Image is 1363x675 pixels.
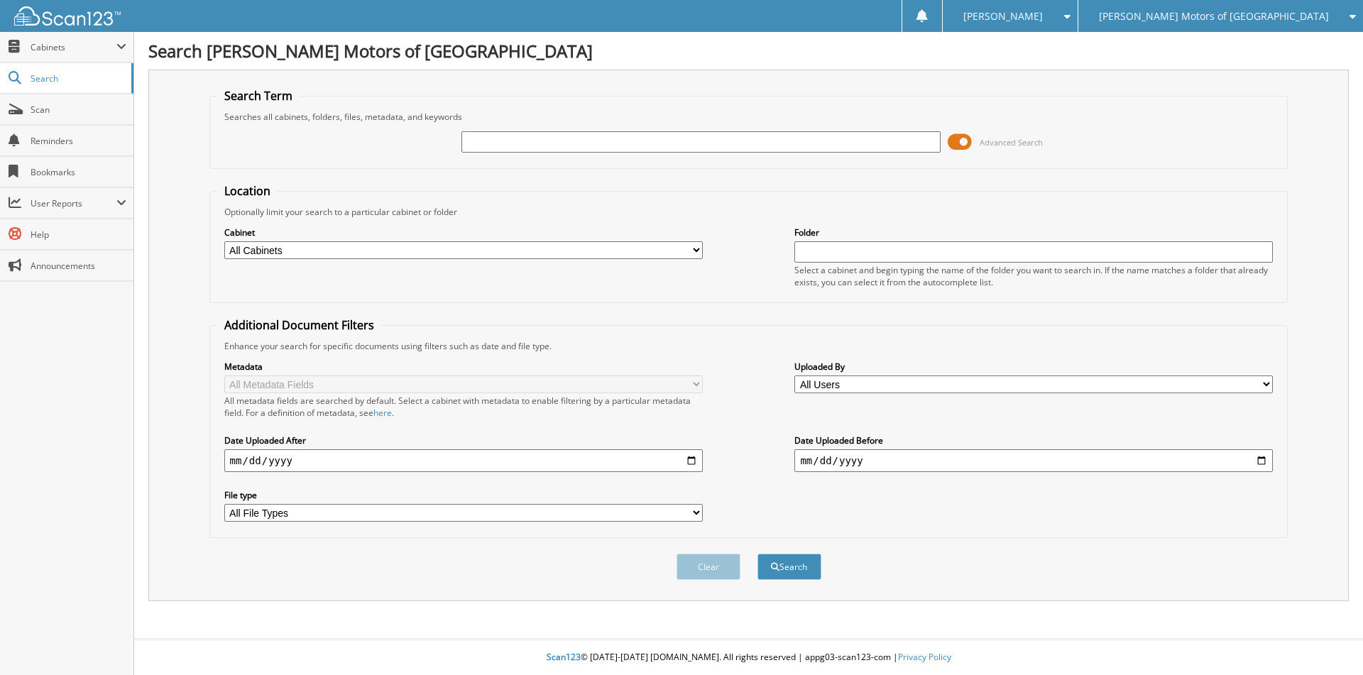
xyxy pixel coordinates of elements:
label: Date Uploaded After [224,434,703,446]
h1: Search [PERSON_NAME] Motors of [GEOGRAPHIC_DATA] [148,39,1349,62]
span: Reminders [31,135,126,147]
img: scan123-logo-white.svg [14,6,121,26]
span: [PERSON_NAME] [963,12,1043,21]
a: Privacy Policy [898,651,951,663]
span: Advanced Search [980,137,1043,148]
label: Date Uploaded Before [794,434,1273,446]
label: Folder [794,226,1273,238]
label: File type [224,489,703,501]
span: Scan [31,104,126,116]
div: © [DATE]-[DATE] [DOMAIN_NAME]. All rights reserved | appg03-scan123-com | [134,640,1363,675]
div: Optionally limit your search to a particular cabinet or folder [217,206,1281,218]
span: Cabinets [31,41,116,53]
div: Searches all cabinets, folders, files, metadata, and keywords [217,111,1281,123]
legend: Additional Document Filters [217,317,381,333]
span: Help [31,229,126,241]
label: Uploaded By [794,361,1273,373]
span: Bookmarks [31,166,126,178]
div: Select a cabinet and begin typing the name of the folder you want to search in. If the name match... [794,264,1273,288]
div: Enhance your search for specific documents using filters such as date and file type. [217,340,1281,352]
span: [PERSON_NAME] Motors of [GEOGRAPHIC_DATA] [1099,12,1329,21]
span: User Reports [31,197,116,209]
input: start [224,449,703,472]
legend: Search Term [217,88,300,104]
span: Announcements [31,260,126,272]
button: Clear [677,554,740,580]
label: Cabinet [224,226,703,238]
div: All metadata fields are searched by default. Select a cabinet with metadata to enable filtering b... [224,395,703,419]
label: Metadata [224,361,703,373]
input: end [794,449,1273,472]
legend: Location [217,183,278,199]
span: Scan123 [547,651,581,663]
span: Search [31,72,124,84]
a: here [373,407,392,419]
button: Search [757,554,821,580]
